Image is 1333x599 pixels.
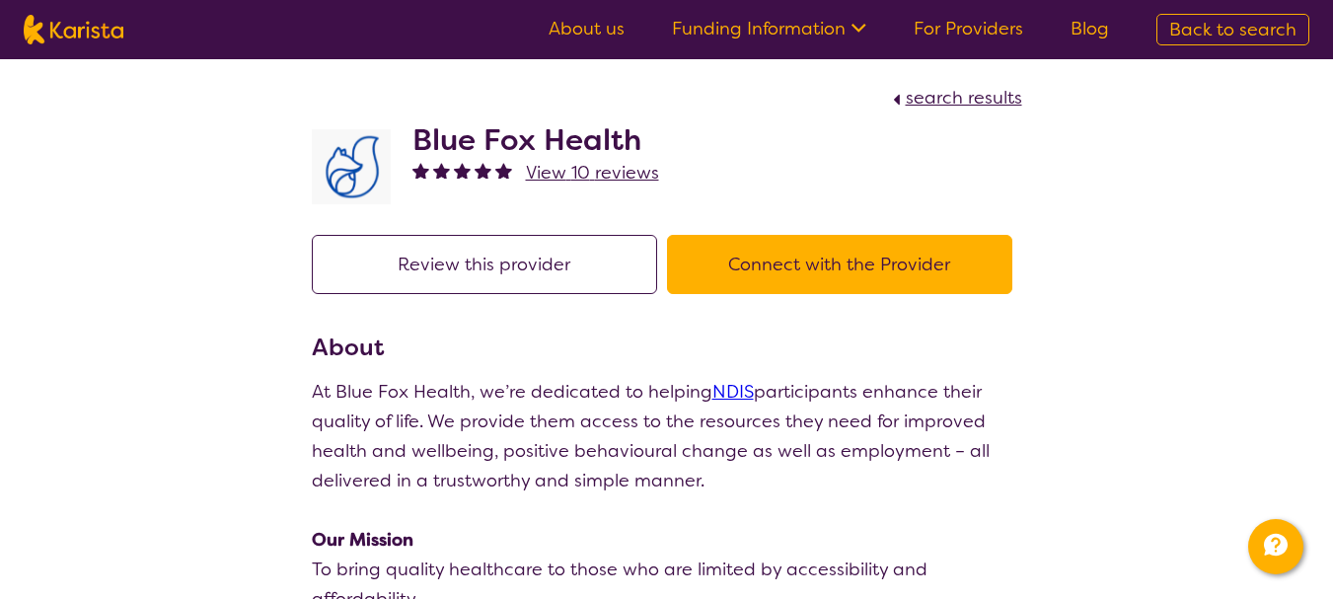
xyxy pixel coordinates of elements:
[312,330,1022,365] h3: About
[1248,519,1303,574] button: Channel Menu
[712,380,754,404] a: NDIS
[914,17,1023,40] a: For Providers
[667,235,1012,294] button: Connect with the Provider
[475,162,491,179] img: fullstar
[1156,14,1309,45] a: Back to search
[412,162,429,179] img: fullstar
[312,253,667,276] a: Review this provider
[906,86,1022,110] span: search results
[526,158,659,187] a: View 10 reviews
[312,377,1022,495] p: At Blue Fox Health, we’re dedicated to helping participants enhance their quality of life. We pro...
[312,129,391,204] img: lyehhyr6avbivpacwqcf.png
[312,528,413,552] strong: Our Mission
[672,17,866,40] a: Funding Information
[526,161,659,185] span: View 10 reviews
[549,17,625,40] a: About us
[24,15,123,44] img: Karista logo
[888,86,1022,110] a: search results
[433,162,450,179] img: fullstar
[454,162,471,179] img: fullstar
[412,122,659,158] h2: Blue Fox Health
[495,162,512,179] img: fullstar
[312,235,657,294] button: Review this provider
[667,253,1022,276] a: Connect with the Provider
[1071,17,1109,40] a: Blog
[1169,18,1296,41] span: Back to search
